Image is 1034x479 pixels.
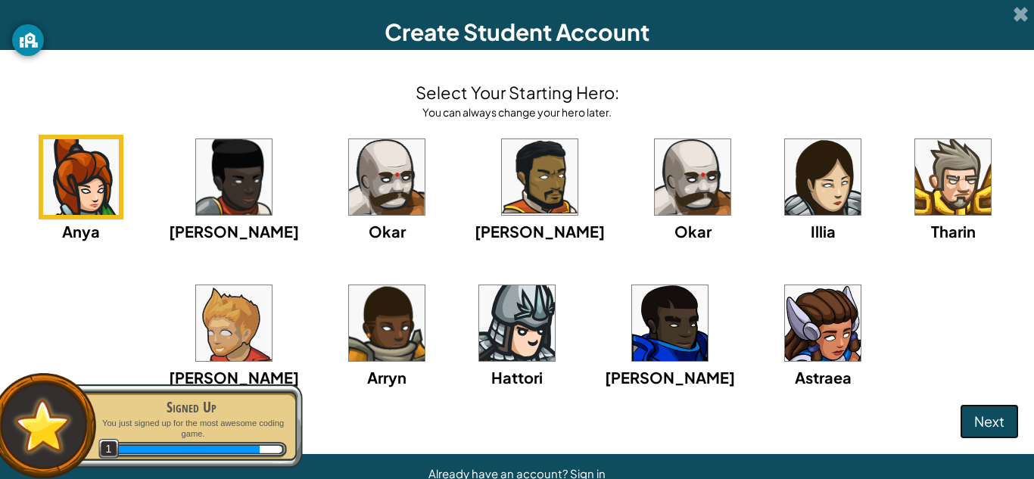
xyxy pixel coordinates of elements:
[369,222,406,241] span: Okar
[349,285,425,361] img: portrait.png
[98,439,119,459] span: 1
[96,418,287,440] p: You just signed up for the most awesome coding game.
[43,139,119,215] img: portrait.png
[632,285,708,361] img: portrait.png
[479,285,555,361] img: portrait.png
[915,139,991,215] img: portrait.png
[655,139,730,215] img: portrait.png
[385,17,649,46] span: Create Student Account
[785,139,861,215] img: portrait.png
[12,24,44,56] button: GoGuardian Privacy Information
[931,222,976,241] span: Tharin
[169,222,299,241] span: [PERSON_NAME]
[169,368,299,387] span: [PERSON_NAME]
[349,139,425,215] img: portrait.png
[416,80,619,104] h4: Select Your Starting Hero:
[196,285,272,361] img: portrait.png
[475,222,605,241] span: [PERSON_NAME]
[960,404,1019,439] button: Next
[62,222,100,241] span: Anya
[974,412,1004,430] span: Next
[416,104,619,120] div: You can always change your hero later.
[674,222,712,241] span: Okar
[502,139,578,215] img: portrait.png
[367,368,406,387] span: Arryn
[491,368,543,387] span: Hattori
[811,222,836,241] span: Illia
[605,368,735,387] span: [PERSON_NAME]
[96,397,287,418] div: Signed Up
[196,139,272,215] img: portrait.png
[785,285,861,361] img: portrait.png
[795,368,852,387] span: Astraea
[8,392,77,459] img: default.png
